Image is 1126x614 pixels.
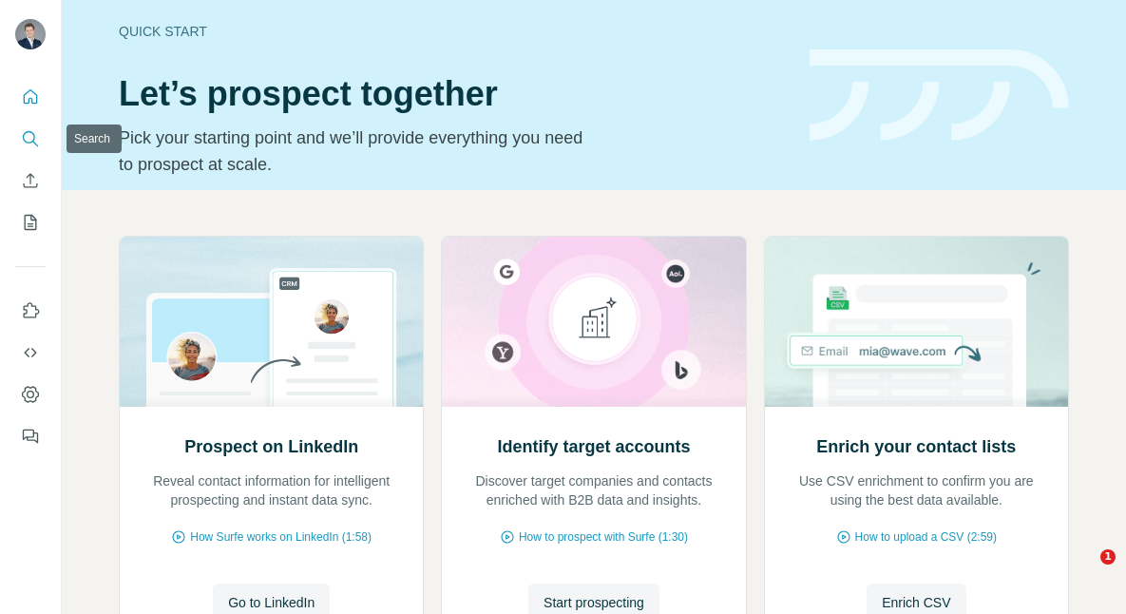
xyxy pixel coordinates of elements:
span: Enrich CSV [882,593,950,612]
span: 1 [1100,549,1116,565]
p: Reveal contact information for intelligent prospecting and instant data sync. [139,471,404,509]
p: Pick your starting point and we’ll provide everything you need to prospect at scale. [119,125,595,178]
p: Use CSV enrichment to confirm you are using the best data available. [784,471,1049,509]
img: Avatar [15,19,46,49]
img: banner [810,49,1069,142]
button: Use Surfe API [15,336,46,370]
button: My lists [15,205,46,240]
button: Enrich CSV [15,163,46,198]
p: Discover target companies and contacts enriched with B2B data and insights. [461,471,726,509]
button: Quick start [15,80,46,114]
button: Dashboard [15,377,46,412]
span: How Surfe works on LinkedIn (1:58) [190,528,372,546]
h1: Let’s prospect together [119,75,787,113]
div: Quick start [119,22,787,41]
span: Start prospecting [544,593,644,612]
button: Search [15,122,46,156]
iframe: Intercom live chat [1061,549,1107,595]
span: How to upload a CSV (2:59) [855,528,997,546]
img: Identify target accounts [441,237,746,407]
h2: Prospect on LinkedIn [184,433,358,460]
img: Enrich your contact lists [764,237,1069,407]
button: Use Surfe on LinkedIn [15,294,46,328]
span: How to prospect with Surfe (1:30) [519,528,688,546]
h2: Enrich your contact lists [816,433,1016,460]
h2: Identify target accounts [497,433,690,460]
button: Feedback [15,419,46,453]
span: Go to LinkedIn [228,593,315,612]
img: Prospect on LinkedIn [119,237,424,407]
